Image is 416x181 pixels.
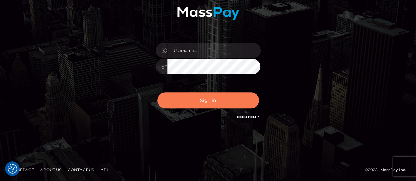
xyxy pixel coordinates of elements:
a: Homepage [7,165,37,175]
a: About Us [38,165,64,175]
div: © 2025 , MassPay Inc. [365,166,411,173]
a: Need Help? [237,115,259,119]
button: Consent Preferences [8,164,17,174]
input: Username... [167,43,261,58]
a: API [98,165,110,175]
button: Sign in [157,92,259,108]
img: Revisit consent button [8,164,17,174]
a: Contact Us [65,165,97,175]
